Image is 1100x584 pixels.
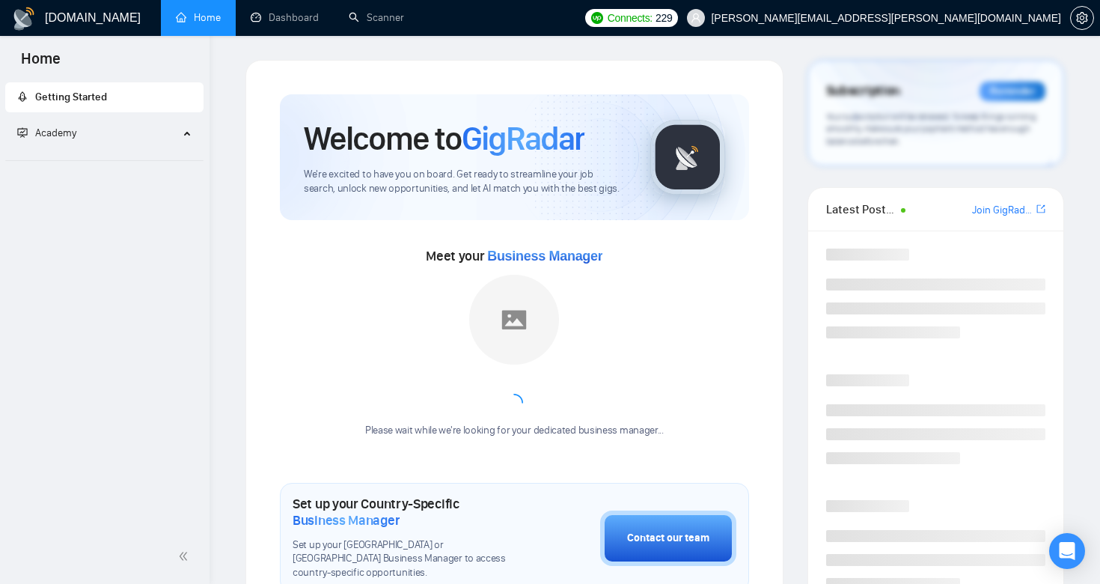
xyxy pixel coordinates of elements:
[608,10,653,26] span: Connects:
[826,200,897,219] span: Latest Posts from the GigRadar Community
[12,7,36,31] img: logo
[650,120,725,195] img: gigradar-logo.png
[600,511,736,566] button: Contact our team
[426,248,602,264] span: Meet your
[17,127,28,138] span: fund-projection-screen
[627,530,709,547] div: Contact our team
[591,12,603,24] img: upwork-logo.png
[462,118,584,159] span: GigRadar
[178,549,193,564] span: double-left
[826,79,900,104] span: Subscription
[826,111,1036,147] span: Your subscription will be renewed. To keep things running smoothly, make sure your payment method...
[980,82,1045,101] div: Reminder
[1071,12,1093,24] span: setting
[1036,202,1045,216] a: export
[304,118,584,159] h1: Welcome to
[487,249,602,264] span: Business Manager
[469,275,559,365] img: placeholder.png
[35,127,76,139] span: Academy
[1070,12,1094,24] a: setting
[251,11,319,24] a: dashboardDashboard
[35,91,107,103] span: Getting Started
[176,11,221,24] a: homeHome
[5,82,204,112] li: Getting Started
[304,168,626,196] span: We're excited to have you on board. Get ready to streamline your job search, unlock new opportuni...
[9,48,73,79] span: Home
[349,11,404,24] a: searchScanner
[293,512,400,529] span: Business Manager
[5,154,204,164] li: Academy Homepage
[504,393,524,413] span: loading
[17,91,28,102] span: rocket
[293,538,525,581] span: Set up your [GEOGRAPHIC_DATA] or [GEOGRAPHIC_DATA] Business Manager to access country-specific op...
[1049,533,1085,569] div: Open Intercom Messenger
[656,10,672,26] span: 229
[691,13,701,23] span: user
[972,202,1033,219] a: Join GigRadar Slack Community
[356,424,673,438] div: Please wait while we're looking for your dedicated business manager...
[17,127,76,139] span: Academy
[1070,6,1094,30] button: setting
[1036,203,1045,215] span: export
[293,496,525,529] h1: Set up your Country-Specific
